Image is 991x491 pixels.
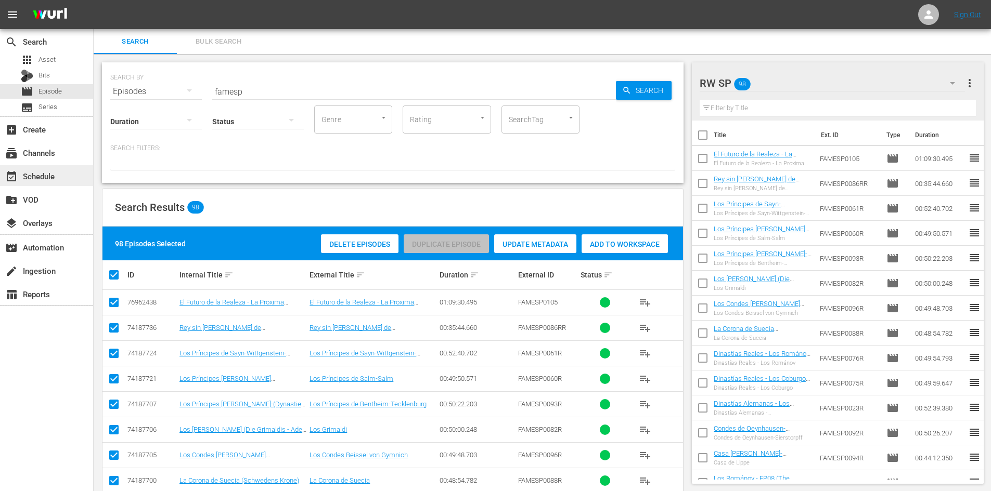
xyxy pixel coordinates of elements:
th: Duration [909,121,971,150]
div: Dinastías Alemanas - [GEOGRAPHIC_DATA] [714,409,812,416]
button: playlist_add [633,392,658,417]
a: Los Condes [PERSON_NAME] (Adelsdynastien in [GEOGRAPHIC_DATA]: Die Grafen [PERSON_NAME]) [714,300,811,331]
span: Bits [38,70,50,81]
td: FAMESP0092R [816,420,882,445]
a: Sign Out [954,10,981,19]
a: Casa [PERSON_NAME]-(Adelsdynastien in [GEOGRAPHIC_DATA]: [PERSON_NAME] und sein Fürstenhaus) [714,449,790,488]
span: Episode [886,377,899,389]
span: Duplicate Episode [404,240,489,248]
td: 00:44:12.350 [911,445,968,470]
button: Open [478,113,487,123]
span: Search Results [115,201,185,214]
span: playlist_add [639,296,651,309]
span: Asset [38,55,56,65]
span: FAMESP0096R [518,451,562,459]
div: Status [581,269,629,281]
th: Ext. ID [815,121,881,150]
td: FAMESP0086RR [816,171,882,196]
span: reorder [968,351,981,364]
div: 74187705 [127,451,176,459]
span: Search [5,36,18,48]
span: Ingestion [5,265,18,277]
div: 00:35:44.660 [440,324,514,331]
span: Episode [886,227,899,240]
span: playlist_add [639,474,651,487]
a: Los Príncipes de Sayn-Wittgenstein-Berleburg [310,349,420,365]
td: 00:50:26.207 [911,420,968,445]
span: sort [470,270,479,280]
div: 74187706 [127,426,176,433]
td: FAMESP0060R [816,221,882,246]
td: FAMESP0105 [816,146,882,171]
a: Los Príncipes [PERSON_NAME]-(Dynastien in [GEOGRAPHIC_DATA]: Die Fürsten zu [PERSON_NAME]) [179,400,305,423]
div: Los Condes Beissel von Gymnich [714,310,812,316]
a: Los Príncipes de Salm-Salm [310,375,393,382]
div: Bits [21,70,33,82]
td: FAMESP0082R [816,271,882,296]
span: playlist_add [639,398,651,410]
a: Los Condes [PERSON_NAME] (Adelsdynastien in [GEOGRAPHIC_DATA]: Die Grafen [PERSON_NAME]) [179,451,300,474]
span: Create [5,124,18,136]
span: 98 [187,201,204,214]
td: FAMESP0023R [816,395,882,420]
td: FAMESP0096R [816,296,882,321]
span: Episode [21,85,33,98]
span: Search [632,81,672,100]
span: playlist_add [639,449,651,461]
button: Update Metadata [494,234,576,253]
a: Los [PERSON_NAME] (Die Grimaldis - Adel verpflichtet) [DEMOGRAPHIC_DATA] [179,426,306,441]
td: FAMESP0088R [816,321,882,346]
span: reorder [968,276,981,289]
span: reorder [968,202,981,214]
span: sort [356,270,365,280]
span: reorder [968,301,981,314]
th: Type [880,121,909,150]
span: Episode [886,252,899,264]
span: VOD [5,194,18,206]
div: RW SP [700,69,965,98]
span: Reports [5,288,18,301]
span: Update Metadata [494,240,576,248]
span: FAMESP0086RR [518,324,566,331]
div: La Corona de Suecia [714,335,812,341]
span: Episode [886,177,899,190]
span: reorder [968,476,981,488]
div: Internal Title [179,269,306,281]
button: playlist_add [633,417,658,442]
span: Channels [5,147,18,160]
td: FAMESP0061R [816,196,882,221]
div: Los Príncipes de Bentheim-Tecklenburg [714,260,812,267]
span: reorder [968,326,981,339]
span: Episode [886,327,899,339]
span: sort [224,270,234,280]
a: Los Príncipes de Sayn-Wittgenstein-Berleburg (Sayn-Wittgenstein-Berleburg) [179,349,298,365]
span: FAMESP0105 [518,298,558,306]
span: reorder [968,227,981,239]
a: Dinastías Reales - Los Románov (Königliche Dynastien - Die Romanows) [714,350,810,373]
a: Los Grimaldi [310,426,347,433]
span: FAMESP0093R [518,400,562,408]
span: FAMESP0088R [518,476,562,484]
div: Dinastías Reales - Los Coburgo [714,384,812,391]
span: Episode [886,452,899,464]
td: 00:48:54.782 [911,321,968,346]
a: Rey sin [PERSON_NAME] de [PERSON_NAME] (König ohne Krone - [PERSON_NAME] von Griechenland) [714,175,800,206]
button: playlist_add [633,443,658,468]
span: reorder [968,426,981,439]
span: FAMESP0082R [518,426,562,433]
div: External Title [310,269,436,281]
div: Rey sin [PERSON_NAME] de [PERSON_NAME] [714,185,812,192]
div: ID [127,271,176,279]
button: more_vert [963,71,976,96]
a: Los [PERSON_NAME] (Die Grimaldis - Adel verpflichtet) [DEMOGRAPHIC_DATA] [714,275,797,298]
div: 74187700 [127,476,176,484]
td: 00:52:40.702 [911,196,968,221]
div: Dinastías Reales - Los Románov [714,360,812,366]
div: Casa de Lippe [714,459,812,466]
div: 98 Episodes Selected [115,238,186,249]
a: Dinastías Reales - Los Coburgo (Königliche Dynastien - Die Coburger) [714,375,810,398]
span: Episode [886,152,899,165]
div: 00:49:48.703 [440,451,514,459]
p: Search Filters: [110,144,675,153]
td: 00:49:50.571 [911,221,968,246]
